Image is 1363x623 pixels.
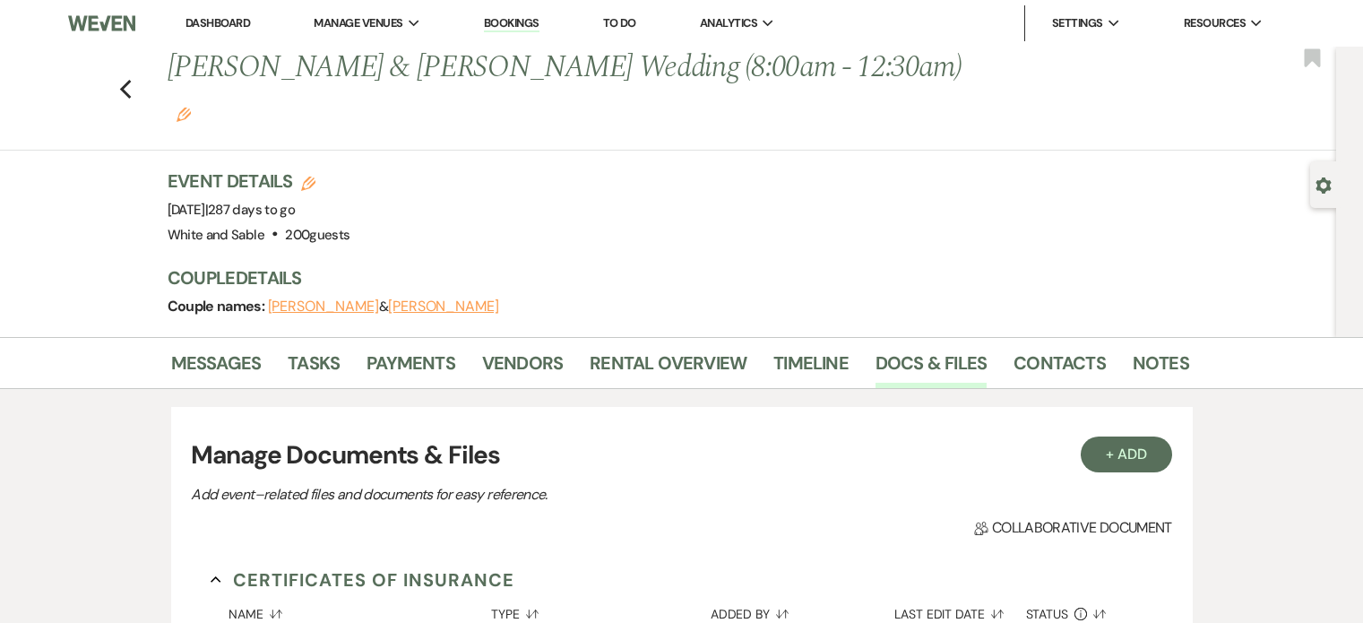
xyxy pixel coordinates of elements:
[1133,349,1189,388] a: Notes
[288,349,340,388] a: Tasks
[1184,14,1246,32] span: Resources
[168,201,296,219] span: [DATE]
[1026,608,1069,620] span: Status
[211,567,514,593] button: Certificates of Insurance
[205,201,295,219] span: |
[268,299,379,314] button: [PERSON_NAME]
[876,349,987,388] a: Docs & Files
[168,265,1171,290] h3: Couple Details
[177,106,191,122] button: Edit
[1014,349,1106,388] a: Contacts
[773,349,849,388] a: Timeline
[168,297,268,316] span: Couple names:
[1081,437,1172,472] button: + Add
[268,298,499,316] span: &
[367,349,455,388] a: Payments
[1316,176,1332,193] button: Open lead details
[208,201,295,219] span: 287 days to go
[191,437,1171,474] h3: Manage Documents & Files
[68,4,135,42] img: Weven Logo
[191,483,818,506] p: Add event–related files and documents for easy reference.
[185,15,250,30] a: Dashboard
[482,349,563,388] a: Vendors
[1052,14,1103,32] span: Settings
[974,517,1171,539] span: Collaborative document
[603,15,636,30] a: To Do
[171,349,262,388] a: Messages
[700,14,757,32] span: Analytics
[168,47,970,132] h1: [PERSON_NAME] & [PERSON_NAME] Wedding (8:00am - 12:30am)
[285,226,349,244] span: 200 guests
[168,226,264,244] span: White and Sable
[168,169,350,194] h3: Event Details
[388,299,499,314] button: [PERSON_NAME]
[590,349,746,388] a: Rental Overview
[484,15,539,32] a: Bookings
[314,14,402,32] span: Manage Venues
